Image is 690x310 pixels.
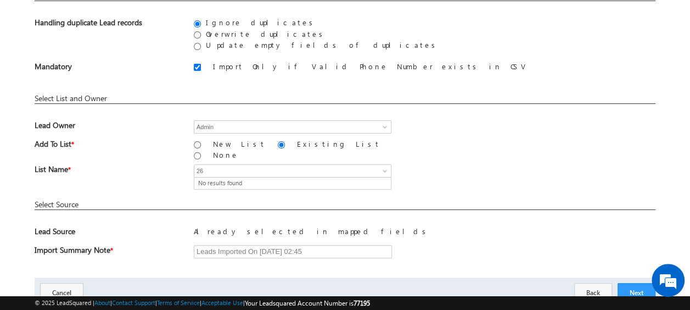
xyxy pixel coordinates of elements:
[14,102,200,229] textarea: Type your message and hit 'Enter'
[377,165,390,176] a: Show All Items
[35,164,178,180] span: List Name
[618,283,655,302] button: Next
[294,139,384,148] label: Existing List
[94,299,110,306] a: About
[35,139,178,155] span: Add To List
[112,299,155,306] a: Contact Support
[194,120,391,134] input: Type to Search
[245,299,370,307] span: Your Leadsquared Account Number is
[149,237,199,252] em: Start Chat
[210,150,242,159] label: None
[201,299,243,306] a: Acceptable Use
[203,40,439,49] label: Update empty fields of duplicates
[210,62,529,71] label: Import Only if Valid Phone Number exists in CSV
[35,120,178,136] span: Lead Owner
[35,200,655,210] div: Select Source
[35,226,178,242] span: Lead Source
[19,58,46,72] img: d_60004797649_company_0_60004797649
[203,29,327,38] label: Overwrite duplicates
[35,245,178,261] span: Import Summary Note
[180,5,206,32] div: Minimize live chat window
[40,283,83,302] button: Cancel
[203,18,317,27] label: Ignore duplicates
[35,62,178,77] span: Mandatory
[57,58,184,72] div: Chat with us now
[194,164,391,178] input: Type to Search
[194,178,391,189] a: No results found
[35,18,178,33] div: Handling duplicate Lead records
[210,139,269,148] label: New List
[194,226,655,242] div: Already selected in mapped fields
[354,299,370,307] span: 77195
[157,299,200,306] a: Terms of Service
[35,93,655,104] div: Select List and Owner
[377,121,390,132] a: Show All Items
[35,298,370,308] span: © 2025 LeadSquared | | | | |
[574,283,612,302] button: Back
[9,102,205,106] div: The required fields cannot be left empty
